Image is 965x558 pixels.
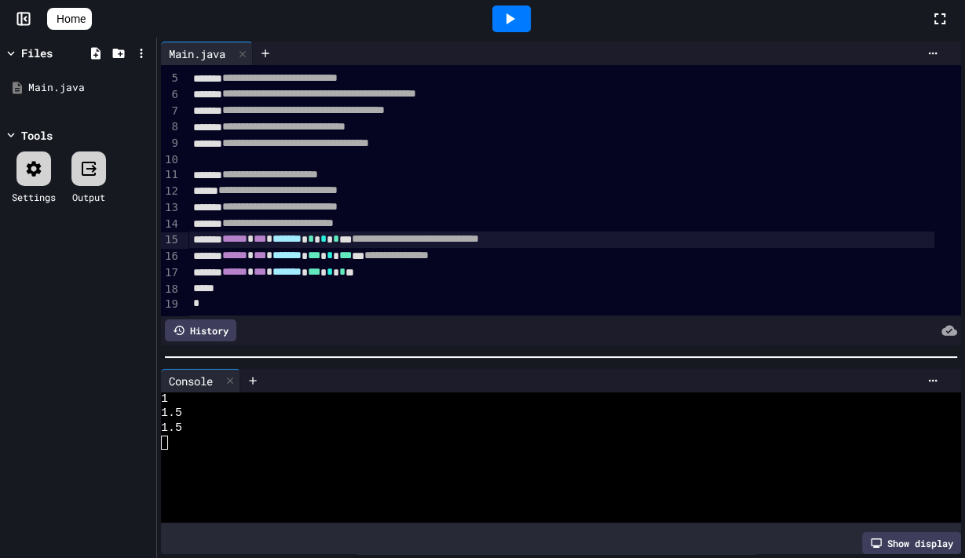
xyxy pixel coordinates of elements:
div: Main.java [161,42,253,65]
span: 1 [161,392,168,407]
div: Main.java [161,46,233,62]
div: Settings [12,190,56,204]
span: 1.5 [161,407,182,421]
div: 7 [161,104,181,120]
div: 11 [161,167,181,184]
span: 1.5 [161,421,182,436]
div: 8 [161,119,181,136]
div: Console [161,373,221,389]
div: 19 [161,297,181,312]
span: Home [57,11,86,27]
div: History [165,319,236,341]
div: 12 [161,184,181,200]
div: Output [72,190,105,204]
div: 9 [161,136,181,152]
div: Console [161,369,240,392]
div: 17 [161,265,181,282]
div: Show display [862,532,961,554]
div: 10 [161,152,181,168]
div: 16 [161,249,181,265]
div: Main.java [28,80,151,96]
div: 6 [161,87,181,104]
a: Home [47,8,92,30]
div: 13 [161,200,181,217]
div: Files [21,45,53,61]
div: 14 [161,217,181,233]
div: 15 [161,232,181,249]
div: 18 [161,282,181,297]
div: 5 [161,71,181,87]
div: Tools [21,127,53,144]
